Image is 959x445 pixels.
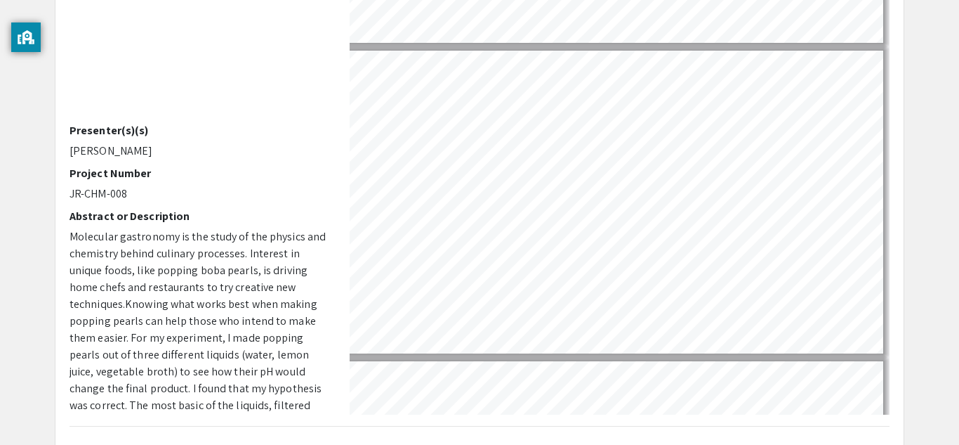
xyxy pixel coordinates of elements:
button: privacy banner [11,22,41,52]
h2: Project Number [70,167,329,180]
iframe: Chat [11,382,60,434]
p: [PERSON_NAME] [70,143,329,160]
p: JR-CHM-008 [70,186,329,202]
span: Molecular gastronomy is the study of the physics and chemistry behind culinary processes. Interes... [70,229,326,311]
h2: Abstract or Description [70,209,329,223]
h2: Presenter(s)(s) [70,124,329,137]
div: Page 4 [338,44,889,360]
